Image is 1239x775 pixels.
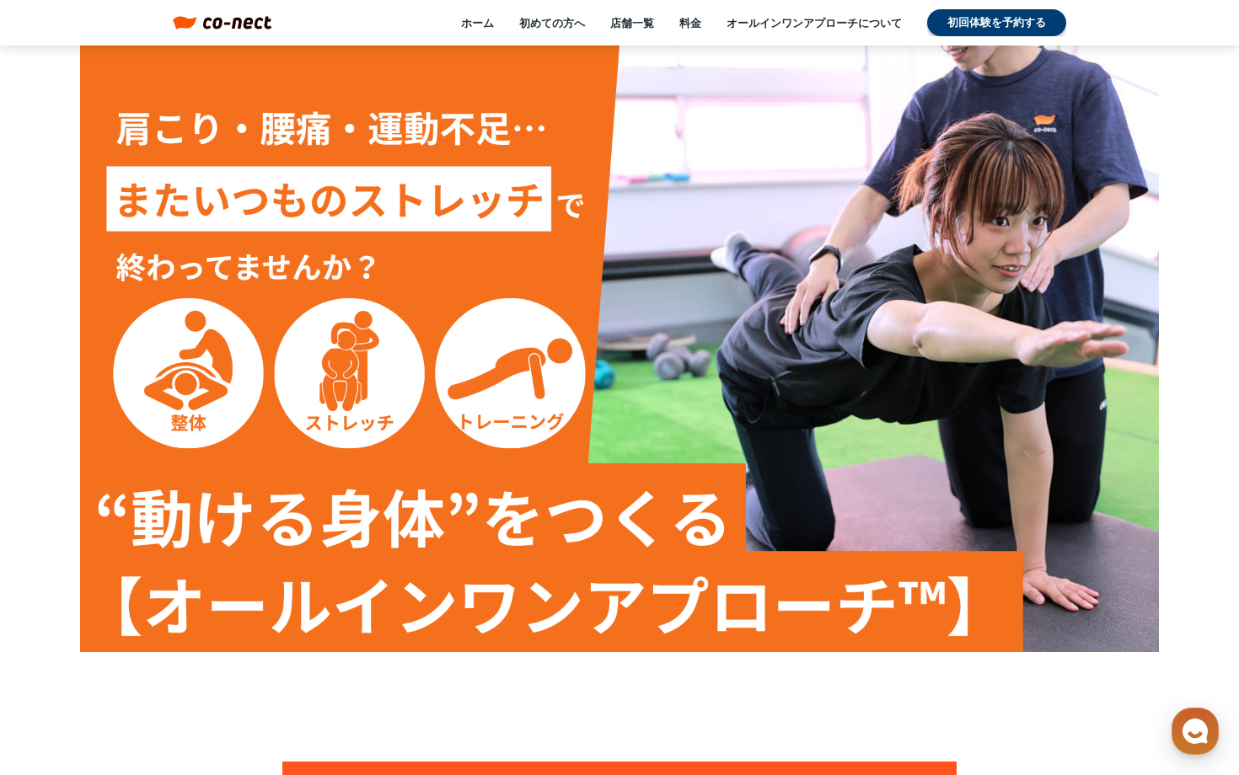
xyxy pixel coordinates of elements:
a: 料金 [679,15,701,30]
a: ホーム [461,15,494,30]
a: 店舗一覧 [610,15,654,30]
a: オールインワンアプローチについて [727,15,902,30]
a: 初めての方へ [519,15,585,30]
a: 初回体験を予約する [927,9,1066,36]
